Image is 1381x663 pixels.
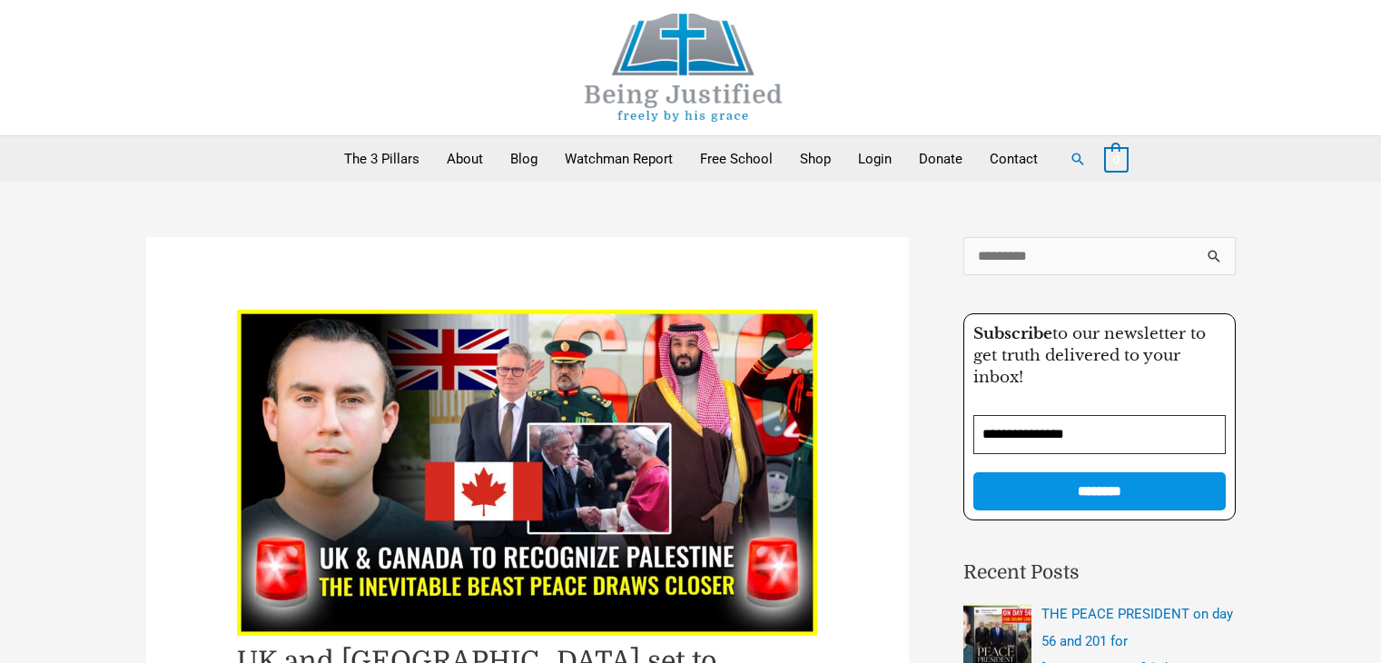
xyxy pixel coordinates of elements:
a: Login [844,136,905,182]
img: Being Justified [547,14,820,122]
a: The 3 Pillars [330,136,433,182]
a: Donate [905,136,976,182]
a: Blog [497,136,551,182]
nav: Primary Site Navigation [330,136,1051,182]
a: Watchman Report [551,136,686,182]
span: to our newsletter to get truth delivered to your inbox! [973,324,1206,387]
a: View Shopping Cart, empty [1104,151,1129,167]
span: 0 [1113,153,1120,166]
input: Email Address * [973,415,1226,454]
a: Free School [686,136,786,182]
a: Contact [976,136,1051,182]
h2: Recent Posts [963,559,1236,588]
a: Shop [786,136,844,182]
a: Search button [1070,151,1086,167]
strong: Subscribe [973,324,1052,343]
a: About [433,136,497,182]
